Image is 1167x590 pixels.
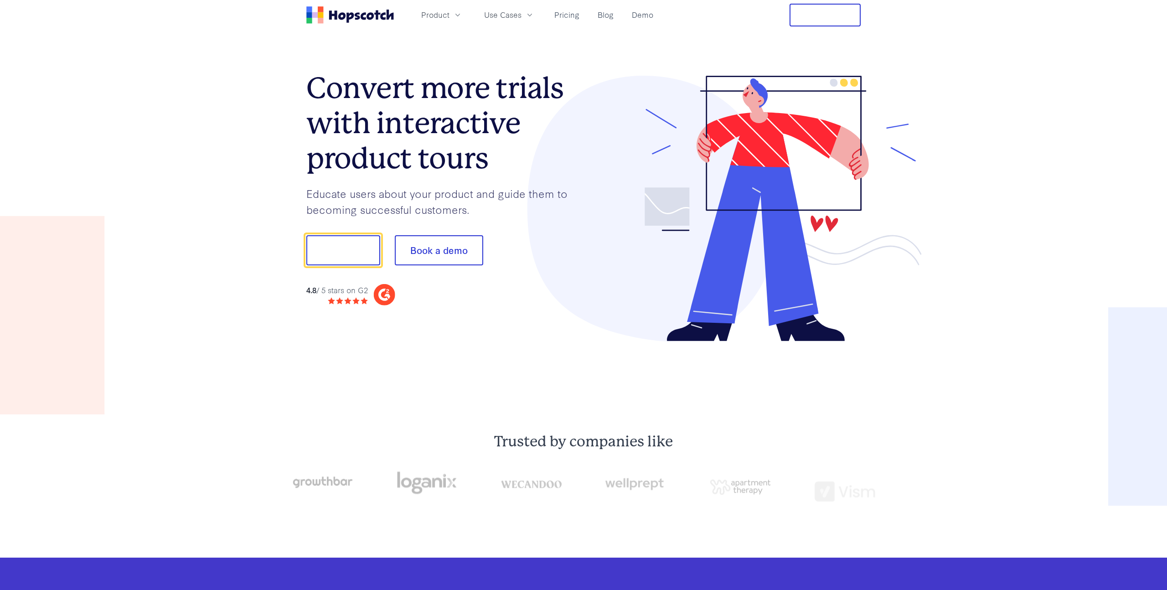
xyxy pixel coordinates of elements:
[501,479,562,488] img: wecandoo-logo
[395,235,483,265] button: Book a demo
[421,9,449,21] span: Product
[306,235,380,265] button: Show me!
[396,467,457,499] img: loganix-logo
[306,285,368,296] div: / 5 stars on G2
[790,4,861,26] button: Free Trial
[815,481,875,501] img: vism logo
[628,7,657,22] a: Demo
[306,6,394,24] a: Home
[292,476,352,488] img: growthbar-logo
[551,7,583,22] a: Pricing
[306,186,583,217] p: Educate users about your product and guide them to becoming successful customers.
[710,479,770,495] img: png-apartment-therapy-house-studio-apartment-home
[605,475,666,492] img: wellprept logo
[479,7,540,22] button: Use Cases
[306,285,316,295] strong: 4.8
[248,433,919,451] h2: Trusted by companies like
[484,9,522,21] span: Use Cases
[306,71,583,176] h1: Convert more trials with interactive product tours
[594,7,617,22] a: Blog
[416,7,468,22] button: Product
